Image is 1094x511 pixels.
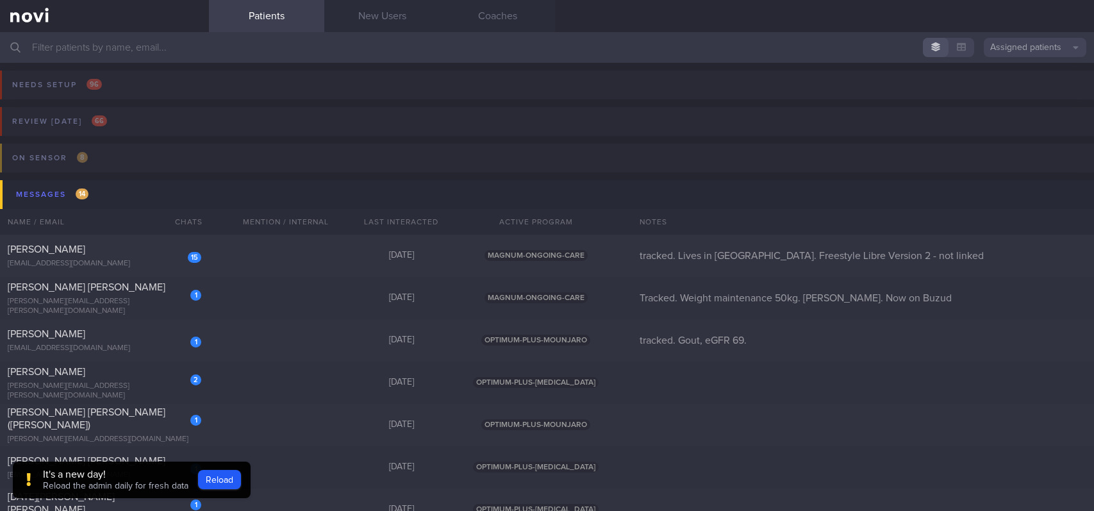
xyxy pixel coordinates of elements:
[344,419,459,431] div: [DATE]
[481,335,590,346] span: OPTIMUM-PLUS-MOUNJARO
[9,149,91,167] div: On sensor
[459,209,613,235] div: Active Program
[158,209,209,235] div: Chats
[8,367,85,377] span: [PERSON_NAME]
[8,297,201,316] div: [PERSON_NAME][EMAIL_ADDRESS][PERSON_NAME][DOMAIN_NAME]
[9,113,110,130] div: Review [DATE]
[344,292,459,304] div: [DATE]
[9,76,105,94] div: Needs setup
[43,482,188,490] span: Reload the admin daily for fresh data
[190,374,201,385] div: 2
[344,377,459,389] div: [DATE]
[8,344,201,353] div: [EMAIL_ADDRESS][DOMAIN_NAME]
[13,186,92,203] div: Messages
[87,79,102,90] span: 96
[77,152,88,163] span: 8
[76,188,88,199] span: 14
[473,377,599,388] span: OPTIMUM-PLUS-[MEDICAL_DATA]
[344,462,459,473] div: [DATE]
[8,471,201,480] div: [EMAIL_ADDRESS][DOMAIN_NAME]
[485,292,588,303] span: MAGNUM-ONGOING-CARE
[632,334,1094,347] div: tracked. Gout, eGFR 69.
[8,282,165,292] span: [PERSON_NAME] [PERSON_NAME]
[188,252,201,263] div: 15
[228,209,344,235] div: Mention / Internal
[8,435,201,444] div: [PERSON_NAME][EMAIL_ADDRESS][DOMAIN_NAME]
[8,456,165,466] span: [PERSON_NAME] [PERSON_NAME]
[632,209,1094,235] div: Notes
[984,38,1086,57] button: Assigned patients
[8,259,201,269] div: [EMAIL_ADDRESS][DOMAIN_NAME]
[190,415,201,426] div: 1
[632,249,1094,262] div: tracked. Lives in [GEOGRAPHIC_DATA]. Freestyle Libre Version 2 - not linked
[8,244,85,255] span: [PERSON_NAME]
[485,250,588,261] span: MAGNUM-ONGOING-CARE
[473,462,599,473] span: OPTIMUM-PLUS-[MEDICAL_DATA]
[8,329,85,339] span: [PERSON_NAME]
[190,337,201,348] div: 1
[481,419,590,430] span: OPTIMUM-PLUS-MOUNJARO
[344,209,459,235] div: Last Interacted
[344,335,459,346] div: [DATE]
[190,290,201,301] div: 1
[8,381,201,401] div: [PERSON_NAME][EMAIL_ADDRESS][PERSON_NAME][DOMAIN_NAME]
[198,470,241,489] button: Reload
[43,468,188,481] div: It's a new day!
[632,292,1094,305] div: Tracked. Weight maintenance 50kg. [PERSON_NAME]. Now on Buzud
[92,115,107,126] span: 66
[344,250,459,262] div: [DATE]
[8,407,165,430] span: [PERSON_NAME] [PERSON_NAME] ([PERSON_NAME])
